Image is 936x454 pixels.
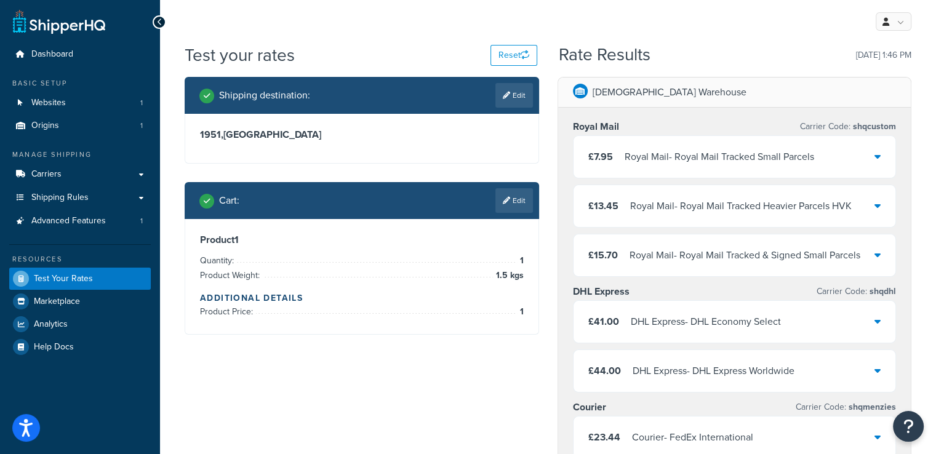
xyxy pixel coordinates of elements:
[867,285,896,298] span: shqdhl
[34,274,93,284] span: Test Your Rates
[630,197,852,215] div: Royal Mail - Royal Mail Tracked Heavier Parcels HVK
[817,283,896,300] p: Carrier Code:
[34,297,80,307] span: Marketplace
[893,411,924,442] button: Open Resource Center
[856,47,911,64] p: [DATE] 1:46 PM
[573,401,606,413] h3: Courier
[9,186,151,209] a: Shipping Rules
[588,248,618,262] span: £15.70
[31,49,73,60] span: Dashboard
[9,78,151,89] div: Basic Setup
[588,364,621,378] span: £44.00
[185,43,295,67] h1: Test your rates
[625,148,814,165] div: Royal Mail - Royal Mail Tracked Small Parcels
[846,400,896,413] span: shqmenzies
[9,114,151,137] a: Origins1
[632,429,753,446] div: Courier - FedEx International
[9,92,151,114] li: Websites
[9,254,151,265] div: Resources
[219,90,310,101] h2: Shipping destination :
[9,163,151,186] a: Carriers
[490,45,537,66] button: Reset
[9,210,151,233] a: Advanced Features1
[200,292,524,305] h4: Additional Details
[31,193,89,203] span: Shipping Rules
[200,234,524,246] h3: Product 1
[573,121,619,133] h3: Royal Mail
[495,83,533,108] a: Edit
[588,199,618,213] span: £13.45
[140,121,143,131] span: 1
[850,120,896,133] span: shqcustom
[588,149,613,164] span: £7.95
[633,362,794,380] div: DHL Express - DHL Express Worldwide
[573,285,630,298] h3: DHL Express
[9,336,151,358] a: Help Docs
[219,195,239,206] h2: Cart :
[517,253,524,268] span: 1
[9,268,151,290] a: Test Your Rates
[559,46,650,65] h2: Rate Results
[9,43,151,66] a: Dashboard
[31,169,62,180] span: Carriers
[200,129,524,141] h3: 1951 , [GEOGRAPHIC_DATA]
[495,188,533,213] a: Edit
[200,269,263,282] span: Product Weight:
[9,92,151,114] a: Websites1
[517,305,524,319] span: 1
[31,98,66,108] span: Websites
[588,314,619,329] span: £41.00
[31,216,106,226] span: Advanced Features
[588,430,620,444] span: £23.44
[200,254,237,267] span: Quantity:
[140,98,143,108] span: 1
[34,342,74,352] span: Help Docs
[9,210,151,233] li: Advanced Features
[800,118,896,135] p: Carrier Code:
[31,121,59,131] span: Origins
[140,216,143,226] span: 1
[9,114,151,137] li: Origins
[9,290,151,313] a: Marketplace
[630,247,860,264] div: Royal Mail - Royal Mail Tracked & Signed Small Parcels
[9,313,151,335] a: Analytics
[796,399,896,416] p: Carrier Code:
[631,313,781,330] div: DHL Express - DHL Economy Select
[493,268,524,283] span: 1.5 kgs
[593,84,746,101] p: [DEMOGRAPHIC_DATA] Warehouse
[200,305,256,318] span: Product Price:
[9,149,151,160] div: Manage Shipping
[34,319,68,330] span: Analytics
